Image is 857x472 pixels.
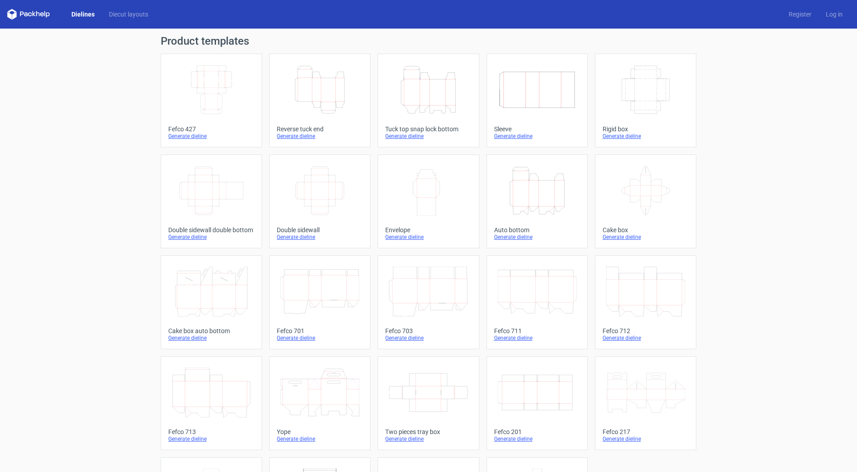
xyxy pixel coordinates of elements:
div: Fefco 712 [603,327,689,334]
div: Generate dieline [385,334,471,342]
div: Sleeve [494,125,580,133]
a: Fefco 713Generate dieline [161,356,262,450]
div: Generate dieline [168,334,254,342]
div: Generate dieline [494,435,580,443]
a: Fefco 703Generate dieline [378,255,479,349]
div: Generate dieline [168,234,254,241]
div: Generate dieline [603,133,689,140]
a: Reverse tuck endGenerate dieline [269,54,370,147]
a: Tuck top snap lock bottomGenerate dieline [378,54,479,147]
a: YopeGenerate dieline [269,356,370,450]
a: Fefco 701Generate dieline [269,255,370,349]
a: Cake box auto bottomGenerate dieline [161,255,262,349]
div: Reverse tuck end [277,125,363,133]
a: Diecut layouts [102,10,155,19]
div: Generate dieline [277,435,363,443]
div: Generate dieline [494,133,580,140]
a: Auto bottomGenerate dieline [487,155,588,248]
a: SleeveGenerate dieline [487,54,588,147]
div: Generate dieline [385,234,471,241]
div: Fefco 201 [494,428,580,435]
a: Fefco 427Generate dieline [161,54,262,147]
div: Generate dieline [168,435,254,443]
div: Generate dieline [277,133,363,140]
div: Generate dieline [168,133,254,140]
div: Generate dieline [385,435,471,443]
div: Double sidewall [277,226,363,234]
a: Fefco 201Generate dieline [487,356,588,450]
div: Fefco 703 [385,327,471,334]
div: Generate dieline [277,234,363,241]
div: Generate dieline [277,334,363,342]
div: Generate dieline [603,234,689,241]
a: Fefco 217Generate dieline [595,356,696,450]
a: Double sidewallGenerate dieline [269,155,370,248]
div: Fefco 427 [168,125,254,133]
div: Yope [277,428,363,435]
div: Tuck top snap lock bottom [385,125,471,133]
h1: Product templates [161,36,696,46]
a: Rigid boxGenerate dieline [595,54,696,147]
a: Fefco 712Generate dieline [595,255,696,349]
div: Two pieces tray box [385,428,471,435]
div: Generate dieline [385,133,471,140]
a: Dielines [64,10,102,19]
div: Cake box [603,226,689,234]
a: Log in [819,10,850,19]
div: Fefco 217 [603,428,689,435]
a: Register [782,10,819,19]
a: Double sidewall double bottomGenerate dieline [161,155,262,248]
a: Fefco 711Generate dieline [487,255,588,349]
div: Generate dieline [603,435,689,443]
div: Auto bottom [494,226,580,234]
a: Cake boxGenerate dieline [595,155,696,248]
div: Fefco 711 [494,327,580,334]
div: Cake box auto bottom [168,327,254,334]
div: Double sidewall double bottom [168,226,254,234]
div: Envelope [385,226,471,234]
div: Fefco 713 [168,428,254,435]
div: Rigid box [603,125,689,133]
div: Generate dieline [494,234,580,241]
div: Fefco 701 [277,327,363,334]
a: Two pieces tray boxGenerate dieline [378,356,479,450]
div: Generate dieline [603,334,689,342]
a: EnvelopeGenerate dieline [378,155,479,248]
div: Generate dieline [494,334,580,342]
